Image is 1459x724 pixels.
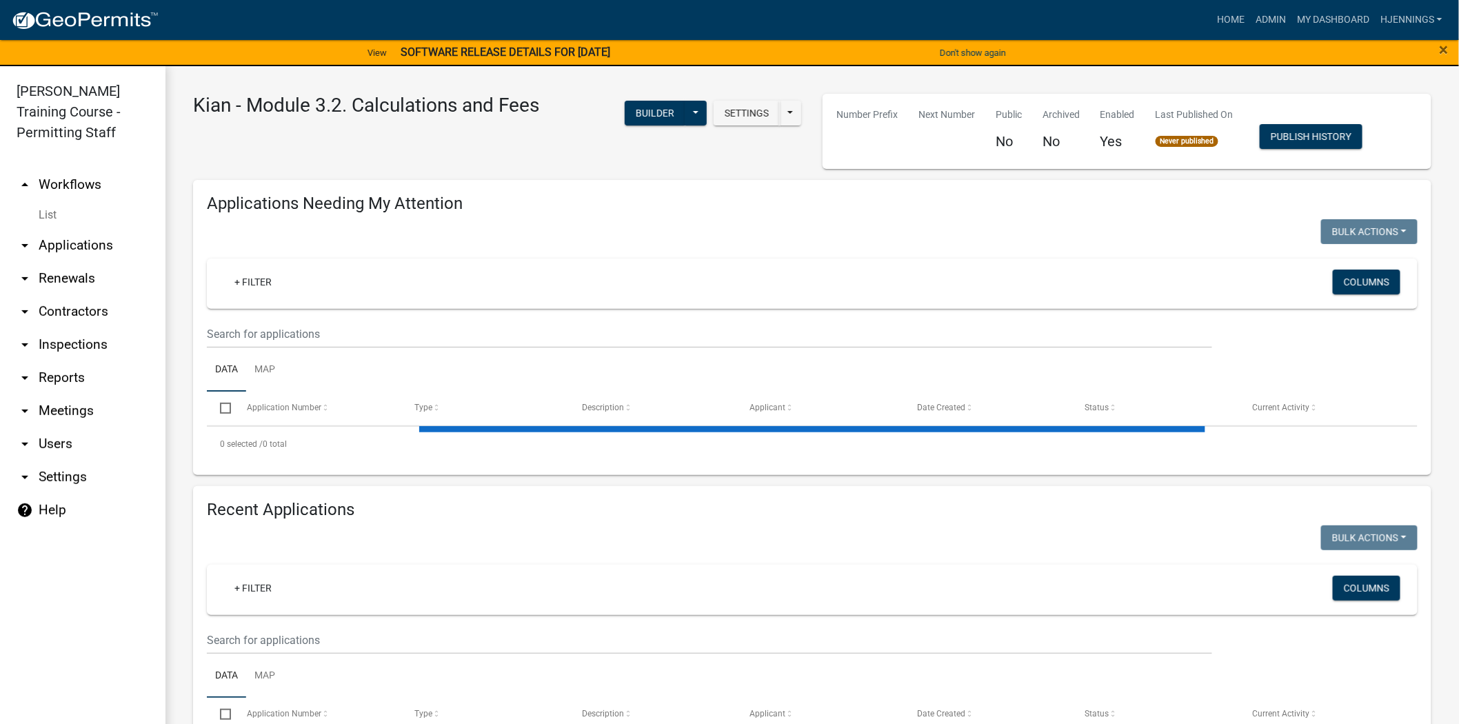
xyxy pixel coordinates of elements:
[1250,7,1291,33] a: Admin
[1333,576,1400,601] button: Columns
[1100,133,1135,150] h5: Yes
[918,108,975,122] p: Next Number
[207,348,246,392] a: Data
[836,108,898,122] p: Number Prefix
[1071,392,1239,425] datatable-header-cell: Status
[1211,7,1250,33] a: Home
[207,626,1212,654] input: Search for applications
[247,709,322,718] span: Application Number
[1321,525,1418,550] button: Bulk Actions
[207,320,1212,348] input: Search for applications
[193,94,539,117] h3: Kian - Module 3.2. Calculations and Fees
[207,427,1418,461] div: 0 total
[17,303,33,320] i: arrow_drop_down
[17,270,33,287] i: arrow_drop_down
[414,403,432,412] span: Type
[246,348,283,392] a: Map
[1260,132,1362,143] wm-modal-confirm: Workflow Publish History
[1321,219,1418,244] button: Bulk Actions
[749,709,785,718] span: Applicant
[414,709,432,718] span: Type
[1085,403,1109,412] span: Status
[1333,270,1400,294] button: Columns
[207,500,1418,520] h4: Recent Applications
[904,392,1071,425] datatable-header-cell: Date Created
[401,392,568,425] datatable-header-cell: Type
[17,177,33,193] i: arrow_drop_up
[247,403,322,412] span: Application Number
[246,654,283,698] a: Map
[17,336,33,353] i: arrow_drop_down
[1100,108,1135,122] p: Enabled
[1043,133,1080,150] h5: No
[1291,7,1375,33] a: My Dashboard
[1375,7,1448,33] a: hjennings
[1440,40,1449,59] span: ×
[17,403,33,419] i: arrow_drop_down
[582,709,624,718] span: Description
[1156,108,1234,122] p: Last Published On
[569,392,736,425] datatable-header-cell: Description
[1260,124,1362,149] button: Publish History
[1239,392,1407,425] datatable-header-cell: Current Activity
[1440,41,1449,58] button: Close
[714,101,780,125] button: Settings
[401,46,610,59] strong: SOFTWARE RELEASE DETAILS FOR [DATE]
[996,133,1022,150] h5: No
[917,403,965,412] span: Date Created
[1252,403,1309,412] span: Current Activity
[749,403,785,412] span: Applicant
[17,370,33,386] i: arrow_drop_down
[917,709,965,718] span: Date Created
[625,101,685,125] button: Builder
[736,392,904,425] datatable-header-cell: Applicant
[17,436,33,452] i: arrow_drop_down
[233,392,401,425] datatable-header-cell: Application Number
[362,41,392,64] a: View
[220,439,263,449] span: 0 selected /
[17,469,33,485] i: arrow_drop_down
[207,654,246,698] a: Data
[207,392,233,425] datatable-header-cell: Select
[996,108,1022,122] p: Public
[1043,108,1080,122] p: Archived
[17,502,33,519] i: help
[223,270,283,294] a: + Filter
[1252,709,1309,718] span: Current Activity
[223,576,283,601] a: + Filter
[582,403,624,412] span: Description
[17,237,33,254] i: arrow_drop_down
[1156,136,1218,147] span: Never published
[207,194,1418,214] h4: Applications Needing My Attention
[1085,709,1109,718] span: Status
[934,41,1012,64] button: Don't show again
